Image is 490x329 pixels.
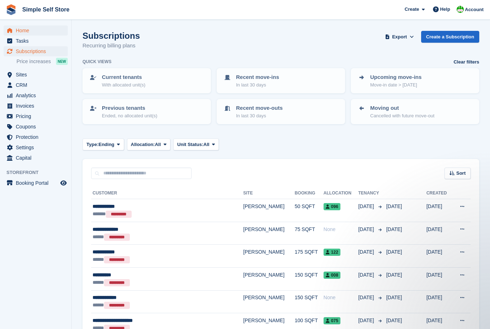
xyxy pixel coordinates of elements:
td: [PERSON_NAME] [243,245,295,268]
span: Help [440,6,450,13]
a: menu [4,90,68,100]
a: menu [4,70,68,80]
p: In last 30 days [236,112,283,119]
td: [PERSON_NAME] [243,290,295,313]
th: Tenancy [358,188,383,199]
a: menu [4,36,68,46]
p: Cancelled with future move-out [370,112,434,119]
span: Allocation: [131,141,155,148]
span: Settings [16,142,59,152]
div: None [324,294,358,301]
img: stora-icon-8386f47178a22dfd0bd8f6a31ec36ba5ce8667c1dd55bd0f319d3a0aa187defe.svg [6,4,17,15]
span: Create [405,6,419,13]
a: Current tenants With allocated unit(s) [83,69,210,93]
td: [DATE] [427,245,452,268]
td: [PERSON_NAME] [243,267,295,290]
span: Export [392,33,407,41]
span: [DATE] [386,318,402,323]
span: [DATE] [358,248,376,256]
a: menu [4,122,68,132]
th: Created [427,188,452,199]
span: [DATE] [358,226,376,233]
h1: Subscriptions [83,31,140,41]
button: Allocation: All [127,138,171,150]
p: In last 30 days [236,81,279,89]
span: Ending [99,141,114,148]
button: Unit Status: All [173,138,219,150]
td: [DATE] [427,222,452,245]
p: Recent move-ins [236,73,279,81]
td: [DATE] [427,199,452,222]
a: Simple Self Store [19,4,72,15]
span: Tasks [16,36,59,46]
td: [DATE] [427,267,452,290]
span: 122 [324,249,340,256]
a: Price increases NEW [17,57,68,65]
th: Allocation [324,188,358,199]
p: Current tenants [102,73,145,81]
td: [DATE] [427,290,452,313]
span: Booking Portal [16,178,59,188]
a: menu [4,101,68,111]
span: [DATE] [386,203,402,209]
span: Invoices [16,101,59,111]
a: menu [4,142,68,152]
td: 175 SQFT [295,245,323,268]
a: Recent move-outs In last 30 days [217,100,344,123]
td: 50 SQFT [295,199,323,222]
span: Sites [16,70,59,80]
a: menu [4,111,68,121]
span: Storefront [6,169,71,176]
span: Protection [16,132,59,142]
span: [DATE] [358,271,376,279]
span: [DATE] [386,272,402,278]
a: menu [4,46,68,56]
span: Analytics [16,90,59,100]
p: Previous tenants [102,104,157,112]
span: All [203,141,209,148]
td: [PERSON_NAME] [243,199,295,222]
p: Moving out [370,104,434,112]
th: Site [243,188,295,199]
span: CRM [16,80,59,90]
img: David McCutcheon [457,6,464,13]
span: Sort [456,170,466,177]
p: Upcoming move-ins [370,73,421,81]
td: 150 SQFT [295,267,323,290]
span: Price increases [17,58,51,65]
span: [DATE] [386,295,402,300]
p: With allocated unit(s) [102,81,145,89]
span: Type: [86,141,99,148]
div: NEW [56,58,68,65]
p: Ended, no allocated unit(s) [102,112,157,119]
span: [DATE] [358,203,376,210]
a: Clear filters [453,58,479,66]
a: menu [4,132,68,142]
p: Recent move-outs [236,104,283,112]
span: 075 [324,317,340,324]
td: 150 SQFT [295,290,323,313]
span: 096 [324,203,340,210]
span: Account [465,6,484,13]
a: Recent move-ins In last 30 days [217,69,344,93]
a: menu [4,25,68,36]
span: Capital [16,153,59,163]
p: Move-in date > [DATE] [370,81,421,89]
th: Booking [295,188,323,199]
span: Unit Status: [177,141,203,148]
span: [DATE] [386,226,402,232]
a: Moving out Cancelled with future move-out [352,100,479,123]
span: Pricing [16,111,59,121]
a: Upcoming move-ins Move-in date > [DATE] [352,69,479,93]
a: menu [4,153,68,163]
button: Type: Ending [83,138,124,150]
span: [DATE] [386,249,402,255]
p: Recurring billing plans [83,42,140,50]
a: Create a Subscription [421,31,479,43]
th: Customer [91,188,243,199]
span: Coupons [16,122,59,132]
a: Previous tenants Ended, no allocated unit(s) [83,100,210,123]
a: Preview store [59,179,68,187]
a: menu [4,80,68,90]
span: Home [16,25,59,36]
